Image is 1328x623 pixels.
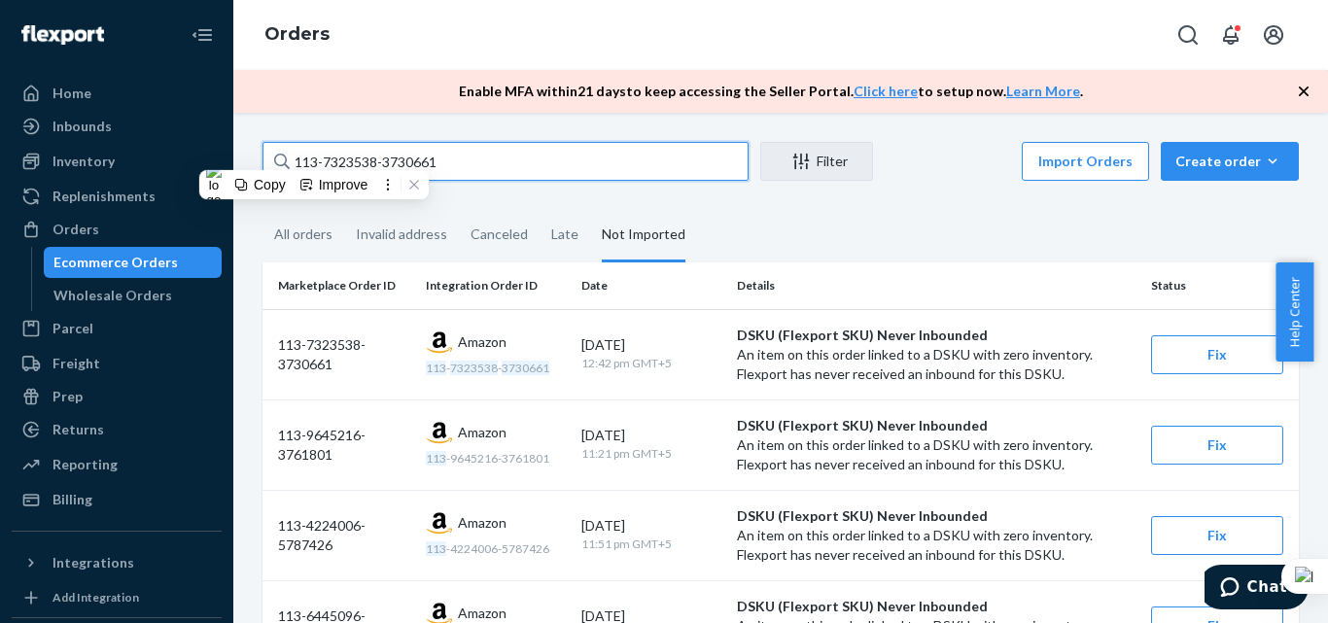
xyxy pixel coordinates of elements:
a: Billing [12,484,222,515]
div: Late [551,209,578,260]
p: An item on this order linked to a DSKU with zero inventory. Flexport has never received an inboun... [737,526,1136,565]
a: Click here [854,83,918,99]
div: Prep [52,387,83,406]
div: Inbounds [52,117,112,136]
th: Status [1143,262,1299,309]
div: - - [426,360,566,376]
div: 12:42 pm GMT+5 [581,355,721,373]
p: DSKU (Flexport SKU) Never Inbounded [737,326,1136,345]
span: Amazon [458,423,507,442]
button: Close Navigation [183,16,222,54]
a: Inbounds [12,111,222,142]
div: Not Imported [602,209,685,262]
a: Inventory [12,146,222,177]
a: Returns [12,414,222,445]
div: Replenishments [52,187,156,206]
button: Import Orders [1022,142,1149,181]
div: Freight [52,354,100,373]
div: Billing [52,490,92,509]
div: Home [52,84,91,103]
span: Amazon [458,332,507,352]
p: An item on this order linked to a DSKU with zero inventory. Flexport has never received an inboun... [737,435,1136,474]
div: [DATE] [581,516,721,536]
button: Fix [1151,335,1283,374]
p: DSKU (Flexport SKU) Never Inbounded [737,416,1136,435]
th: Integration Order ID [418,262,574,309]
a: Prep [12,381,222,412]
div: Canceled [471,209,528,260]
a: Learn More [1006,83,1080,99]
div: Reporting [52,455,118,474]
a: Add Integration [12,586,222,609]
a: Home [12,78,222,109]
div: Add Integration [52,589,139,606]
button: Open Search Box [1169,16,1207,54]
p: DSKU (Flexport SKU) Never Inbounded [737,597,1136,616]
div: Invalid address [356,209,447,260]
a: Reporting [12,449,222,480]
a: Replenishments [12,181,222,212]
em: 3730661 [502,361,549,375]
div: Wholesale Orders [53,286,172,305]
input: Search orders [262,142,749,181]
div: 113-9645216-3761801 [278,426,410,465]
th: Marketplace Order ID [262,262,418,309]
button: Open notifications [1211,16,1250,54]
em: 7323538 [450,361,498,375]
div: Returns [52,420,104,439]
div: All orders [274,209,332,260]
div: 113-7323538-3730661 [278,335,410,374]
a: Ecommerce Orders [44,247,223,278]
button: Create order [1161,142,1299,181]
div: Inventory [52,152,115,171]
p: Enable MFA within 21 days to keep accessing the Seller Portal. to setup now. . [459,82,1083,101]
div: Integrations [52,553,134,572]
div: -9645216-3761801 [426,450,566,467]
button: Integrations [12,547,222,578]
div: [DATE] [581,426,721,445]
a: Freight [12,348,222,379]
button: Filter [760,142,873,181]
a: Orders [12,214,222,245]
em: 113 [426,541,446,556]
ol: breadcrumbs [249,7,345,63]
iframe: Opens a widget where you can chat to one of our agents [1205,565,1309,613]
a: Wholesale Orders [44,280,223,311]
em: 113 [426,361,446,375]
div: Create order [1175,152,1284,171]
div: Ecommerce Orders [53,253,178,272]
p: An item on this order linked to a DSKU with zero inventory. Flexport has never received an inboun... [737,345,1136,384]
button: Open account menu [1254,16,1293,54]
div: 113-4224006-5787426 [278,516,410,555]
img: Flexport logo [21,25,104,45]
button: Fix [1151,426,1283,465]
a: Parcel [12,313,222,344]
div: Parcel [52,319,93,338]
th: Date [574,262,729,309]
div: Filter [761,152,872,171]
div: Orders [52,220,99,239]
p: DSKU (Flexport SKU) Never Inbounded [737,506,1136,526]
span: Amazon [458,604,507,623]
a: Orders [264,23,330,45]
div: 11:21 pm GMT+5 [581,445,721,464]
button: Help Center [1276,262,1313,362]
button: Fix [1151,516,1283,555]
div: -4224006-5787426 [426,540,566,557]
div: 11:51 pm GMT+5 [581,536,721,554]
em: 113 [426,451,446,466]
th: Details [729,262,1143,309]
div: [DATE] [581,335,721,355]
span: Amazon [458,513,507,533]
